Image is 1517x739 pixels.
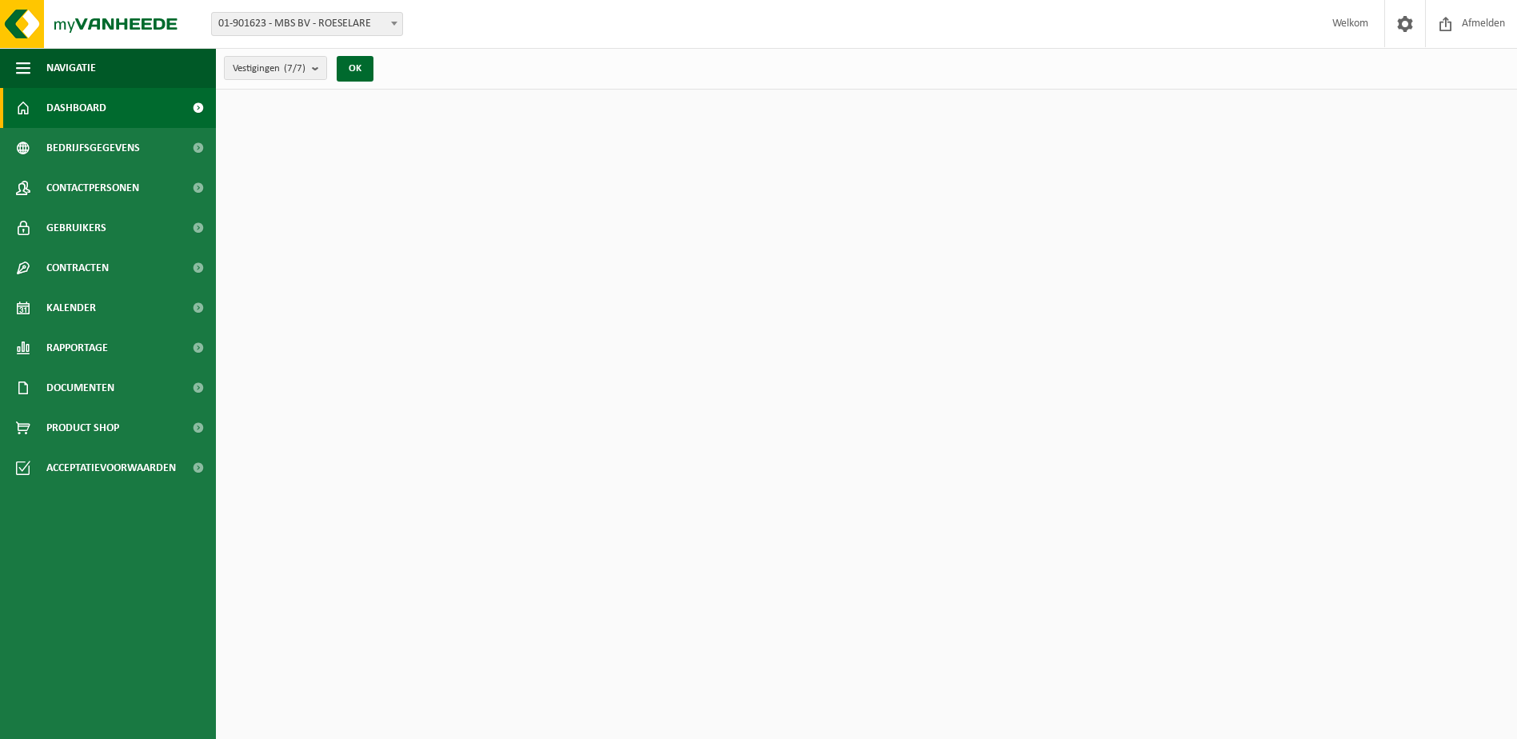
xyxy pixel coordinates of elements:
[46,48,96,88] span: Navigatie
[46,408,119,448] span: Product Shop
[233,57,305,81] span: Vestigingen
[46,248,109,288] span: Contracten
[284,63,305,74] count: (7/7)
[46,168,139,208] span: Contactpersonen
[211,12,403,36] span: 01-901623 - MBS BV - ROESELARE
[46,288,96,328] span: Kalender
[46,448,176,488] span: Acceptatievoorwaarden
[224,56,327,80] button: Vestigingen(7/7)
[46,368,114,408] span: Documenten
[46,128,140,168] span: Bedrijfsgegevens
[46,88,106,128] span: Dashboard
[337,56,373,82] button: OK
[46,328,108,368] span: Rapportage
[46,208,106,248] span: Gebruikers
[212,13,402,35] span: 01-901623 - MBS BV - ROESELARE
